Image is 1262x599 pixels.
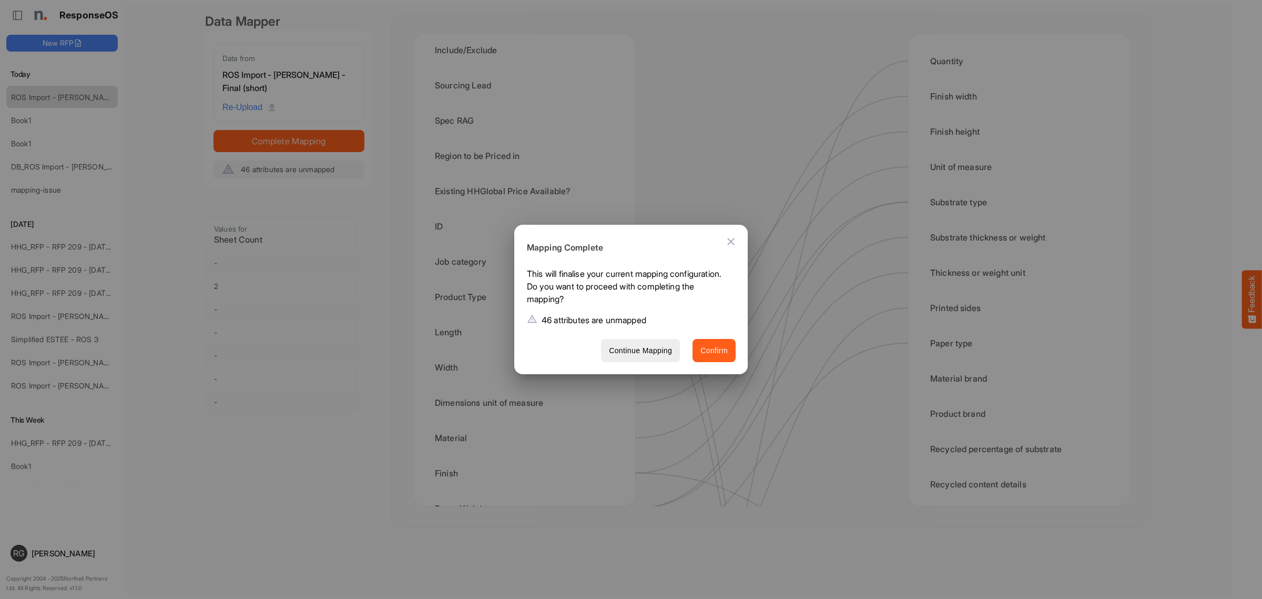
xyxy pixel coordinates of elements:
button: Confirm [693,339,736,363]
span: Continue Mapping [609,344,672,357]
h6: Mapping Complete [527,241,727,255]
button: Close dialog [718,229,744,254]
button: Continue Mapping [601,339,680,363]
p: This will finalise your current mapping configuration. Do you want to proceed with completing the... [527,267,727,310]
p: 46 attributes are unmapped [542,314,646,326]
span: Confirm [700,344,728,357]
